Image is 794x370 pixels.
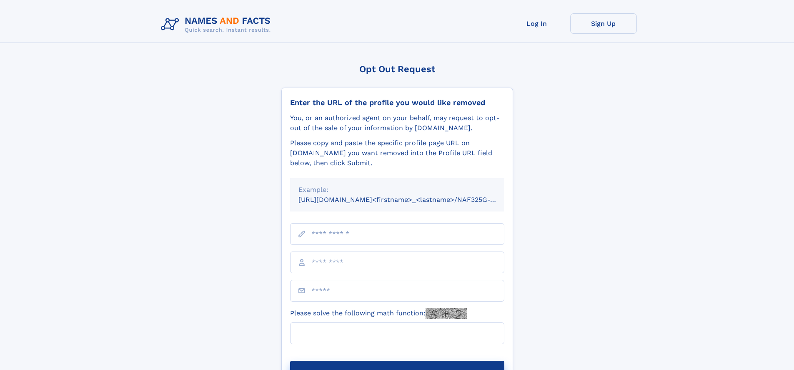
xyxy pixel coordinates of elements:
[570,13,637,34] a: Sign Up
[158,13,278,36] img: Logo Names and Facts
[290,308,467,319] label: Please solve the following math function:
[290,138,504,168] div: Please copy and paste the specific profile page URL on [DOMAIN_NAME] you want removed into the Pr...
[281,64,513,74] div: Opt Out Request
[298,185,496,195] div: Example:
[290,113,504,133] div: You, or an authorized agent on your behalf, may request to opt-out of the sale of your informatio...
[503,13,570,34] a: Log In
[290,98,504,107] div: Enter the URL of the profile you would like removed
[298,196,520,204] small: [URL][DOMAIN_NAME]<firstname>_<lastname>/NAF325G-xxxxxxxx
